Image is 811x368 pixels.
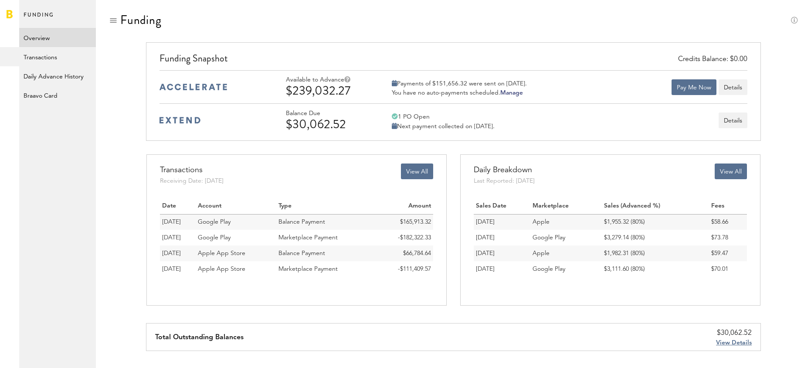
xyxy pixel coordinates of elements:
td: $165,913.32 [375,214,434,230]
div: Funding Snapshot [159,51,747,70]
td: $58.66 [709,214,747,230]
span: $66,784.64 [403,250,431,256]
td: $59.47 [709,245,747,261]
div: You have no auto-payments scheduled. [392,89,527,97]
span: Balance Payment [278,219,325,225]
span: Apple App Store [198,266,245,272]
td: Balance Payment [276,245,375,261]
span: Google Play [198,219,231,225]
span: Google Play [198,235,231,241]
td: $66,784.64 [375,245,434,261]
span: Marketplace Payment [278,266,338,272]
span: $165,913.32 [400,219,431,225]
td: Marketplace Payment [276,261,375,277]
td: Apple [530,245,602,261]
div: Credits Balance: $0.00 [678,55,747,65]
span: [DATE] [162,219,181,225]
td: $3,279.14 (80%) [602,230,709,245]
button: Pay Me Now [672,79,716,95]
th: Fees [709,198,747,214]
td: $1,955.32 (80%) [602,214,709,230]
div: 1 PO Open [392,113,495,121]
a: Transactions [19,47,96,66]
span: Marketplace Payment [278,235,338,241]
a: Braavo Card [19,85,96,105]
td: Apple App Store [196,245,276,261]
th: Sales Date [474,198,530,214]
td: 09/04/25 [160,261,196,277]
div: Available to Advance [286,76,369,84]
div: Payments of $151,656.32 were sent on [DATE]. [392,80,527,88]
button: Details [719,79,747,95]
td: 09/16/25 [160,214,196,230]
span: [DATE] [162,250,181,256]
img: accelerate-medium-blue-logo.svg [159,84,227,90]
span: Balance Payment [278,250,325,256]
span: -$182,322.33 [398,235,431,241]
a: Overview [19,28,96,47]
button: Details [719,112,747,128]
div: Transactions [160,164,224,177]
th: Type [276,198,375,214]
span: -$111,409.57 [398,266,431,272]
th: Marketplace [530,198,602,214]
td: $73.78 [709,230,747,245]
td: Google Play [196,214,276,230]
img: extend-medium-blue-logo.svg [159,117,200,124]
td: Google Play [530,230,602,245]
td: [DATE] [474,245,530,261]
td: Google Play [196,230,276,245]
td: -$182,322.33 [375,230,434,245]
a: Manage [500,90,523,96]
td: -$111,409.57 [375,261,434,277]
span: [DATE] [162,235,181,241]
td: 09/05/25 [160,245,196,261]
button: View All [715,164,747,179]
td: Marketplace Payment [276,230,375,245]
td: 09/15/25 [160,230,196,245]
div: Next payment collected on [DATE]. [392,123,495,130]
th: Date [160,198,196,214]
div: Balance Due [286,110,369,117]
button: View All [401,164,433,179]
span: [DATE] [162,266,181,272]
td: [DATE] [474,214,530,230]
div: Receiving Date: [DATE] [160,177,224,185]
td: [DATE] [474,230,530,245]
td: $3,111.60 (80%) [602,261,709,277]
div: Daily Breakdown [474,164,535,177]
div: $30,062.52 [286,117,369,131]
div: Last Reported: [DATE] [474,177,535,185]
th: Amount [375,198,434,214]
span: Funding [24,10,54,28]
div: $30,062.52 [716,328,752,338]
td: Balance Payment [276,214,375,230]
span: Apple App Store [198,250,245,256]
th: Account [196,198,276,214]
td: Apple App Store [196,261,276,277]
td: Apple [530,214,602,230]
div: Total Outstanding Balances [155,324,244,351]
div: $239,032.27 [286,84,369,98]
th: Sales (Advanced %) [602,198,709,214]
td: $1,982.31 (80%) [602,245,709,261]
td: [DATE] [474,261,530,277]
td: $70.01 [709,261,747,277]
a: Daily Advance History [19,66,96,85]
td: Google Play [530,261,602,277]
span: View Details [716,340,752,346]
div: Funding [120,13,162,27]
